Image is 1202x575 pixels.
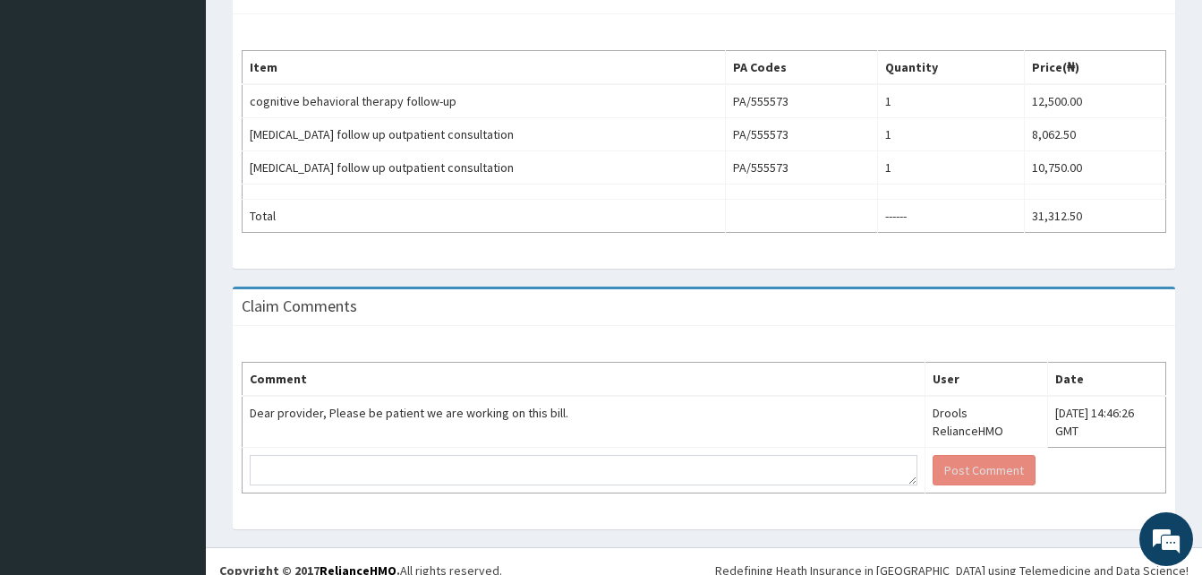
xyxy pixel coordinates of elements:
td: PA/555573 [725,84,878,118]
th: Comment [243,363,925,397]
th: PA Codes [725,51,878,85]
th: Price(₦) [1025,51,1166,85]
td: PA/555573 [725,151,878,185]
th: Quantity [878,51,1025,85]
td: 1 [878,84,1025,118]
td: 8,062.50 [1025,118,1166,151]
td: 1 [878,118,1025,151]
td: cognitive behavioral therapy follow-up [243,84,726,118]
button: Post Comment [933,455,1036,485]
td: Dear provider, Please be patient we are working on this bill. [243,396,925,448]
td: [MEDICAL_DATA] follow up outpatient consultation [243,118,726,151]
td: 31,312.50 [1025,200,1166,233]
td: 10,750.00 [1025,151,1166,185]
td: [MEDICAL_DATA] follow up outpatient consultation [243,151,726,185]
h3: Claim Comments [242,298,357,314]
th: Date [1048,363,1166,397]
th: Item [243,51,726,85]
td: Total [243,200,726,233]
td: PA/555573 [725,118,878,151]
td: Drools RelianceHMO [925,396,1048,448]
td: ------ [878,200,1025,233]
td: 1 [878,151,1025,185]
td: [DATE] 14:46:26 GMT [1048,396,1166,448]
th: User [925,363,1048,397]
td: 12,500.00 [1025,84,1166,118]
